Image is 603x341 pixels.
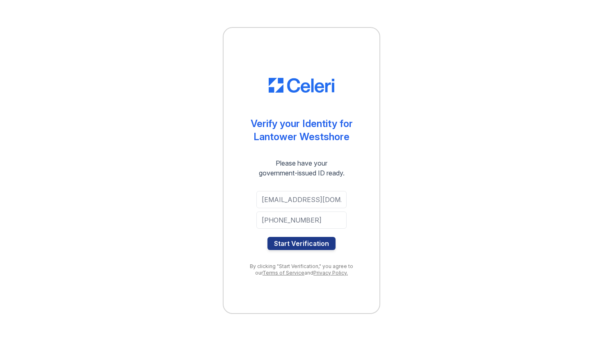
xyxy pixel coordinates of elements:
[313,270,348,276] a: Privacy Policy.
[244,158,359,178] div: Please have your government-issued ID ready.
[256,191,347,208] input: Email
[263,270,304,276] a: Terms of Service
[240,263,363,276] div: By clicking "Start Verification," you agree to our and
[256,211,347,229] input: Phone
[267,237,336,250] button: Start Verification
[251,117,353,143] div: Verify your Identity for Lantower Westshore
[269,78,334,93] img: CE_Logo_Blue-a8612792a0a2168367f1c8372b55b34899dd931a85d93a1a3d3e32e68fde9ad4.png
